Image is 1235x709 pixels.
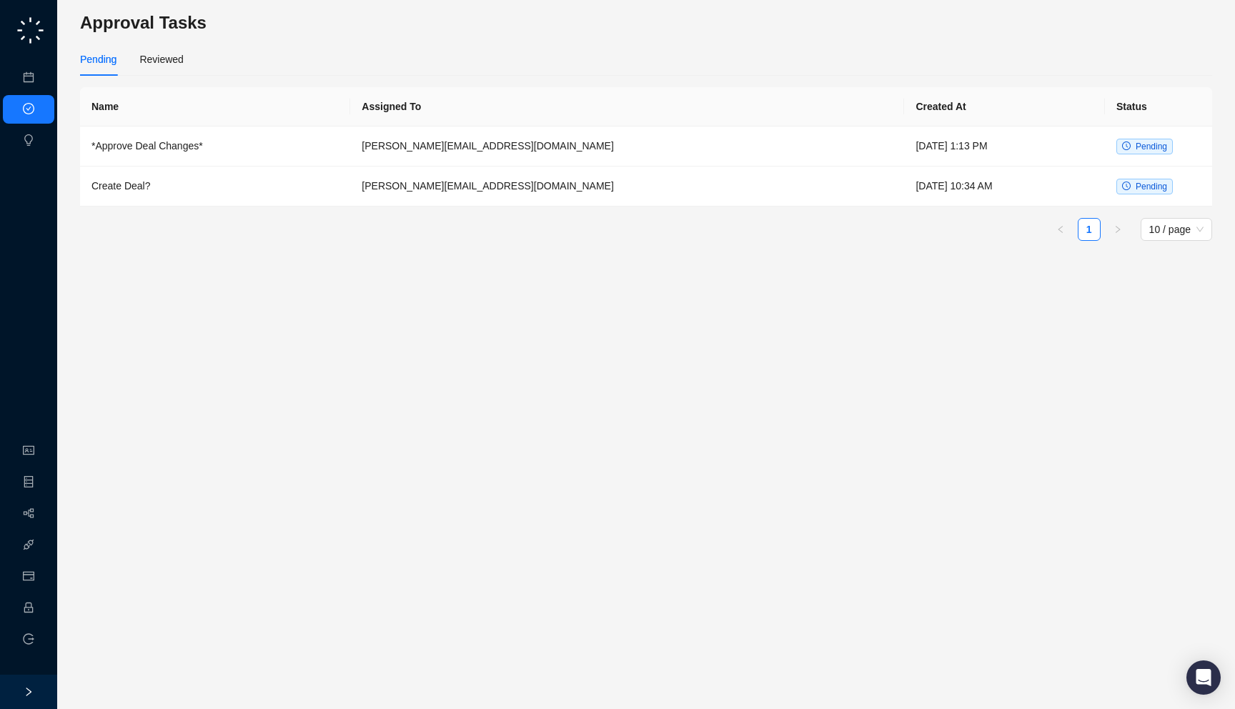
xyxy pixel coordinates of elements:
img: logo-small-C4UdH2pc.png [14,14,46,46]
td: [DATE] 10:34 AM [904,167,1105,207]
a: 1 [1078,219,1100,240]
td: Create Deal? [80,167,350,207]
span: logout [23,633,34,645]
span: 10 / page [1149,219,1204,240]
div: Page Size [1141,218,1212,241]
span: right [1114,225,1122,234]
div: Pending [80,51,116,67]
td: *Approve Deal Changes* [80,127,350,167]
li: Next Page [1106,218,1129,241]
div: Open Intercom Messenger [1186,660,1221,695]
span: clock-circle [1122,142,1131,150]
th: Status [1105,87,1212,127]
td: [PERSON_NAME][EMAIL_ADDRESS][DOMAIN_NAME] [350,127,904,167]
th: Assigned To [350,87,904,127]
span: right [24,687,34,697]
li: 1 [1078,218,1101,241]
th: Name [80,87,350,127]
li: Previous Page [1049,218,1072,241]
button: left [1049,218,1072,241]
h3: Approval Tasks [80,11,1212,34]
div: Reviewed [139,51,183,67]
th: Created At [904,87,1105,127]
td: [PERSON_NAME][EMAIL_ADDRESS][DOMAIN_NAME] [350,167,904,207]
button: right [1106,218,1129,241]
span: left [1056,225,1065,234]
span: Pending [1136,182,1167,192]
span: clock-circle [1122,182,1131,190]
td: [DATE] 1:13 PM [904,127,1105,167]
span: Pending [1136,142,1167,152]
